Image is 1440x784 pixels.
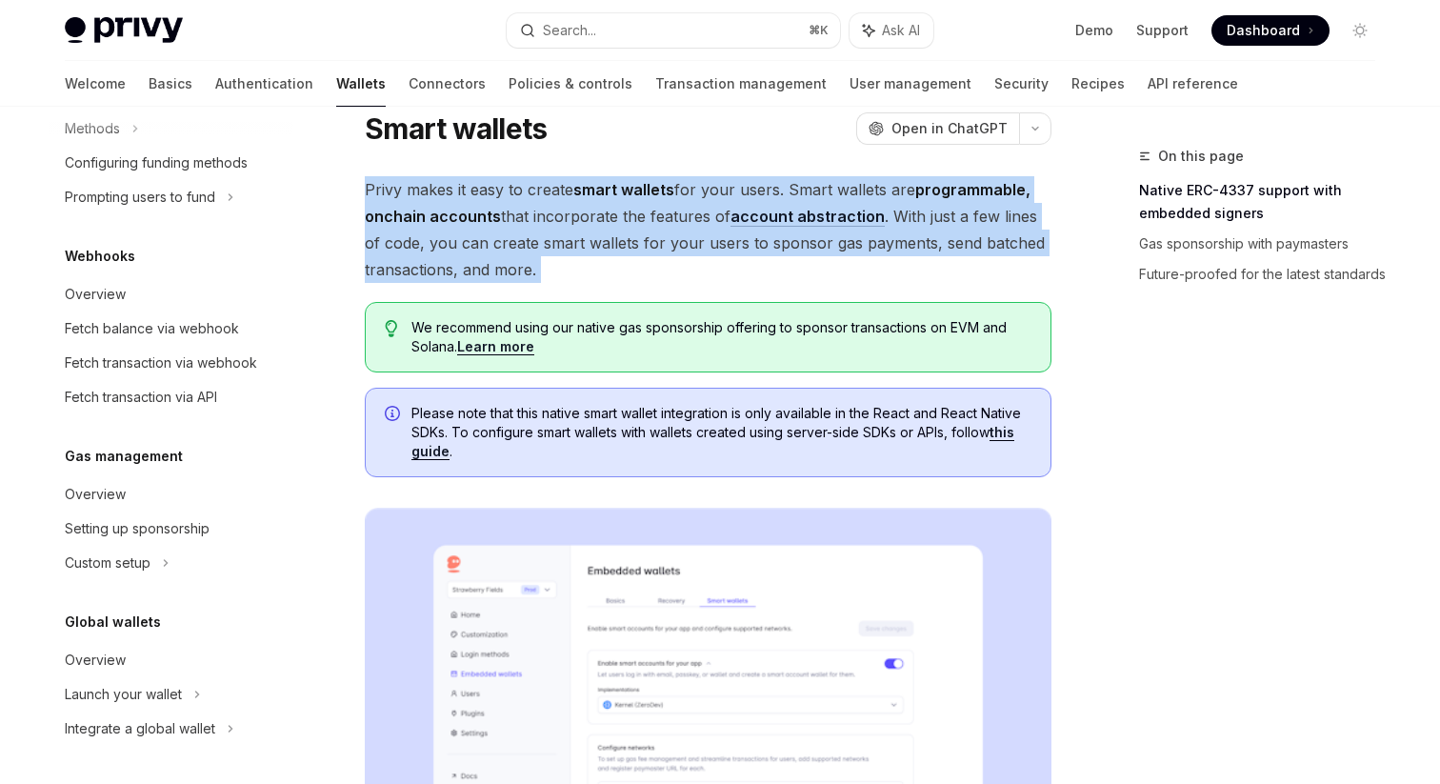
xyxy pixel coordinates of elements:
[65,445,183,468] h5: Gas management
[215,61,313,107] a: Authentication
[65,552,150,574] div: Custom setup
[1139,175,1390,229] a: Native ERC-4337 support with embedded signers
[50,643,293,677] a: Overview
[1139,229,1390,259] a: Gas sponsorship with paymasters
[1139,259,1390,290] a: Future-proofed for the latest standards
[65,151,248,174] div: Configuring funding methods
[336,61,386,107] a: Wallets
[65,352,257,374] div: Fetch transaction via webhook
[65,245,135,268] h5: Webhooks
[409,61,486,107] a: Connectors
[65,283,126,306] div: Overview
[50,277,293,312] a: Overview
[50,146,293,180] a: Configuring funding methods
[65,483,126,506] div: Overview
[411,318,1031,356] span: We recommend using our native gas sponsorship offering to sponsor transactions on EVM and Solana.
[65,517,210,540] div: Setting up sponsorship
[365,176,1051,283] span: Privy makes it easy to create for your users. Smart wallets are that incorporate the features of ...
[50,512,293,546] a: Setting up sponsorship
[65,17,183,44] img: light logo
[1075,21,1113,40] a: Demo
[882,21,920,40] span: Ask AI
[1345,15,1375,46] button: Toggle dark mode
[509,61,632,107] a: Policies & controls
[850,61,971,107] a: User management
[573,180,674,199] strong: smart wallets
[65,717,215,740] div: Integrate a global wallet
[149,61,192,107] a: Basics
[385,406,404,425] svg: Info
[809,23,829,38] span: ⌘ K
[994,61,1049,107] a: Security
[1148,61,1238,107] a: API reference
[856,112,1019,145] button: Open in ChatGPT
[1071,61,1125,107] a: Recipes
[65,649,126,672] div: Overview
[50,380,293,414] a: Fetch transaction via API
[65,611,161,633] h5: Global wallets
[1211,15,1330,46] a: Dashboard
[850,13,933,48] button: Ask AI
[50,477,293,512] a: Overview
[1136,21,1189,40] a: Support
[655,61,827,107] a: Transaction management
[1227,21,1300,40] span: Dashboard
[1158,145,1244,168] span: On this page
[65,386,217,409] div: Fetch transaction via API
[50,346,293,380] a: Fetch transaction via webhook
[365,111,547,146] h1: Smart wallets
[50,312,293,346] a: Fetch balance via webhook
[507,13,840,48] button: Search...⌘K
[65,683,182,706] div: Launch your wallet
[65,317,239,340] div: Fetch balance via webhook
[891,119,1008,138] span: Open in ChatGPT
[65,186,215,209] div: Prompting users to fund
[65,61,126,107] a: Welcome
[730,207,885,227] a: account abstraction
[543,19,596,42] div: Search...
[457,338,534,355] a: Learn more
[411,404,1031,461] span: Please note that this native smart wallet integration is only available in the React and React Na...
[385,320,398,337] svg: Tip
